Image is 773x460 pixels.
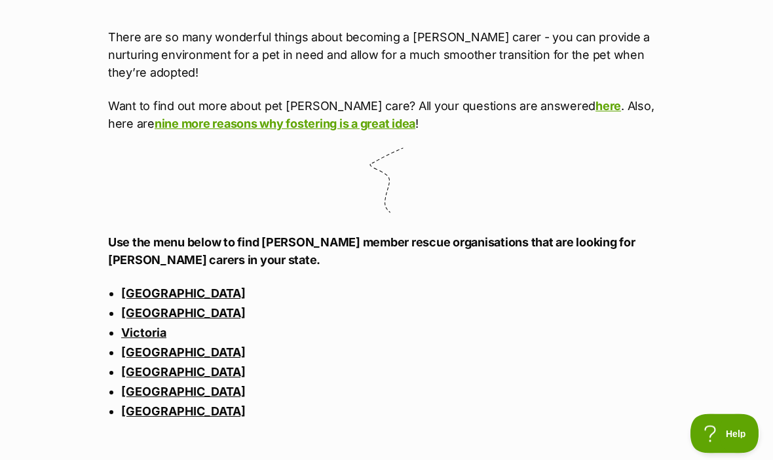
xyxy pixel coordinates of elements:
[595,100,621,113] a: here
[121,405,246,419] a: [GEOGRAPHIC_DATA]
[121,346,246,360] a: [GEOGRAPHIC_DATA]
[121,366,246,379] a: [GEOGRAPHIC_DATA]
[690,414,760,453] iframe: Help Scout Beacon - Open
[108,236,635,267] strong: Use the menu below to find [PERSON_NAME] member rescue organisations that are looking for [PERSON...
[155,117,415,131] a: nine more reasons why fostering is a great idea
[108,29,665,82] p: There are so many wonderful things about becoming a [PERSON_NAME] carer - you can provide a nurtu...
[121,307,246,320] a: [GEOGRAPHIC_DATA]
[121,326,166,340] a: Victoria
[108,98,665,133] p: Want to find out more about pet [PERSON_NAME] care? All your questions are answered . Also, here ...
[121,385,246,399] a: [GEOGRAPHIC_DATA]
[121,287,246,301] a: [GEOGRAPHIC_DATA]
